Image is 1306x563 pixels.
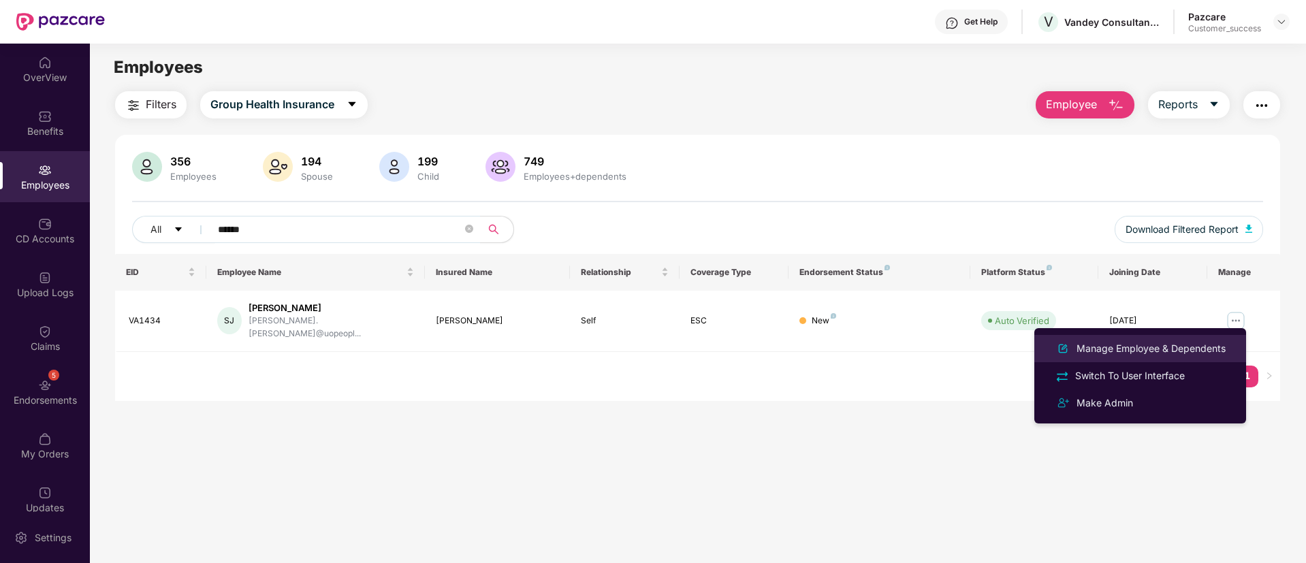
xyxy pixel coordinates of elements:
[885,265,890,270] img: svg+xml;base64,PHN2ZyB4bWxucz0iaHR0cDovL3d3dy53My5vcmcvMjAwMC9zdmciIHdpZHRoPSI4IiBoZWlnaHQ9IjgiIH...
[38,56,52,69] img: svg+xml;base64,PHN2ZyBpZD0iSG9tZSIgeG1sbnM9Imh0dHA6Ly93d3cudzMub3JnLzIwMDAvc3ZnIiB3aWR0aD0iMjAiIG...
[581,267,658,278] span: Relationship
[200,91,368,118] button: Group Health Insurancecaret-down
[465,223,473,236] span: close-circle
[465,225,473,233] span: close-circle
[521,155,629,168] div: 749
[48,370,59,381] div: 5
[1237,366,1258,386] a: 1
[995,314,1049,327] div: Auto Verified
[1258,366,1280,387] button: right
[425,254,571,291] th: Insured Name
[1225,310,1247,332] img: manageButton
[1276,16,1287,27] img: svg+xml;base64,PHN2ZyBpZD0iRHJvcGRvd24tMzJ4MzIiIHhtbG5zPSJodHRwOi8vd3d3LnczLm9yZy8yMDAwL3N2ZyIgd2...
[31,531,76,545] div: Settings
[168,155,219,168] div: 356
[126,267,185,278] span: EID
[379,152,409,182] img: svg+xml;base64,PHN2ZyB4bWxucz0iaHR0cDovL3d3dy53My5vcmcvMjAwMC9zdmciIHhtbG5zOnhsaW5rPSJodHRwOi8vd3...
[1047,265,1052,270] img: svg+xml;base64,PHN2ZyB4bWxucz0iaHR0cDovL3d3dy53My5vcmcvMjAwMC9zdmciIHdpZHRoPSI4IiBoZWlnaHQ9IjgiIH...
[347,99,357,111] span: caret-down
[210,96,334,113] span: Group Health Insurance
[1158,96,1198,113] span: Reports
[38,325,52,338] img: svg+xml;base64,PHN2ZyBpZD0iQ2xhaW0iIHhtbG5zPSJodHRwOi8vd3d3LnczLm9yZy8yMDAwL3N2ZyIgd2lkdGg9IjIwIi...
[206,254,425,291] th: Employee Name
[298,155,336,168] div: 194
[38,271,52,285] img: svg+xml;base64,PHN2ZyBpZD0iVXBsb2FkX0xvZ3MiIGRhdGEtbmFtZT0iVXBsb2FkIExvZ3MiIHhtbG5zPSJodHRwOi8vd3...
[1115,216,1263,243] button: Download Filtered Report
[16,13,105,31] img: New Pazcare Logo
[114,57,203,77] span: Employees
[1254,97,1270,114] img: svg+xml;base64,PHN2ZyB4bWxucz0iaHR0cDovL3d3dy53My5vcmcvMjAwMC9zdmciIHdpZHRoPSIyNCIgaGVpZ2h0PSIyNC...
[964,16,998,27] div: Get Help
[38,163,52,177] img: svg+xml;base64,PHN2ZyBpZD0iRW1wbG95ZWVzIiB4bWxucz0iaHR0cDovL3d3dy53My5vcmcvMjAwMC9zdmciIHdpZHRoPS...
[1245,225,1252,233] img: svg+xml;base64,PHN2ZyB4bWxucz0iaHR0cDovL3d3dy53My5vcmcvMjAwMC9zdmciIHhtbG5zOnhsaW5rPSJodHRwOi8vd3...
[1126,222,1239,237] span: Download Filtered Report
[298,171,336,182] div: Spouse
[981,267,1087,278] div: Platform Status
[1074,341,1228,356] div: Manage Employee & Dependents
[168,171,219,182] div: Employees
[115,254,206,291] th: EID
[1258,366,1280,387] li: Next Page
[132,152,162,182] img: svg+xml;base64,PHN2ZyB4bWxucz0iaHR0cDovL3d3dy53My5vcmcvMjAwMC9zdmciIHhtbG5zOnhsaW5rPSJodHRwOi8vd3...
[690,315,778,327] div: ESC
[1044,14,1053,30] span: V
[415,155,442,168] div: 199
[38,432,52,446] img: svg+xml;base64,PHN2ZyBpZD0iTXlfT3JkZXJzIiBkYXRhLW5hbWU9Ik15IE9yZGVycyIgeG1sbnM9Imh0dHA6Ly93d3cudz...
[436,315,560,327] div: [PERSON_NAME]
[249,302,413,315] div: [PERSON_NAME]
[174,225,183,236] span: caret-down
[812,315,836,327] div: New
[1109,315,1196,327] div: [DATE]
[1055,340,1071,357] img: svg+xml;base64,PHN2ZyB4bWxucz0iaHR0cDovL3d3dy53My5vcmcvMjAwMC9zdmciIHhtbG5zOnhsaW5rPSJodHRwOi8vd3...
[38,379,52,392] img: svg+xml;base64,PHN2ZyBpZD0iRW5kb3JzZW1lbnRzIiB4bWxucz0iaHR0cDovL3d3dy53My5vcmcvMjAwMC9zdmciIHdpZH...
[1072,368,1188,383] div: Switch To User Interface
[129,315,195,327] div: VA1434
[38,217,52,231] img: svg+xml;base64,PHN2ZyBpZD0iQ0RfQWNjb3VudHMiIGRhdGEtbmFtZT0iQ0QgQWNjb3VudHMiIHhtbG5zPSJodHRwOi8vd3...
[249,315,413,340] div: [PERSON_NAME].[PERSON_NAME]@uopeopl...
[945,16,959,30] img: svg+xml;base64,PHN2ZyBpZD0iSGVscC0zMngzMiIgeG1sbnM9Imh0dHA6Ly93d3cudzMub3JnLzIwMDAvc3ZnIiB3aWR0aD...
[415,171,442,182] div: Child
[1055,395,1071,411] img: svg+xml;base64,PHN2ZyB4bWxucz0iaHR0cDovL3d3dy53My5vcmcvMjAwMC9zdmciIHdpZHRoPSIyNCIgaGVpZ2h0PSIyNC...
[480,224,507,235] span: search
[1188,10,1261,23] div: Pazcare
[125,97,142,114] img: svg+xml;base64,PHN2ZyB4bWxucz0iaHR0cDovL3d3dy53My5vcmcvMjAwMC9zdmciIHdpZHRoPSIyNCIgaGVpZ2h0PSIyNC...
[480,216,514,243] button: search
[680,254,789,291] th: Coverage Type
[485,152,515,182] img: svg+xml;base64,PHN2ZyB4bWxucz0iaHR0cDovL3d3dy53My5vcmcvMjAwMC9zdmciIHhtbG5zOnhsaW5rPSJodHRwOi8vd3...
[38,486,52,500] img: svg+xml;base64,PHN2ZyBpZD0iVXBkYXRlZCIgeG1sbnM9Imh0dHA6Ly93d3cudzMub3JnLzIwMDAvc3ZnIiB3aWR0aD0iMj...
[831,313,836,319] img: svg+xml;base64,PHN2ZyB4bWxucz0iaHR0cDovL3d3dy53My5vcmcvMjAwMC9zdmciIHdpZHRoPSI4IiBoZWlnaHQ9IjgiIH...
[115,91,187,118] button: Filters
[799,267,959,278] div: Endorsement Status
[150,222,161,237] span: All
[1237,366,1258,387] li: 1
[1036,91,1134,118] button: Employee
[217,307,242,334] div: SJ
[521,171,629,182] div: Employees+dependents
[217,267,404,278] span: Employee Name
[1265,372,1273,380] span: right
[1098,254,1207,291] th: Joining Date
[1209,99,1220,111] span: caret-down
[146,96,176,113] span: Filters
[263,152,293,182] img: svg+xml;base64,PHN2ZyB4bWxucz0iaHR0cDovL3d3dy53My5vcmcvMjAwMC9zdmciIHhtbG5zOnhsaW5rPSJodHRwOi8vd3...
[1064,16,1160,29] div: Vandey Consultancy Services Private limited
[1148,91,1230,118] button: Reportscaret-down
[1207,254,1280,291] th: Manage
[1188,23,1261,34] div: Customer_success
[14,531,28,545] img: svg+xml;base64,PHN2ZyBpZD0iU2V0dGluZy0yMHgyMCIgeG1sbnM9Imh0dHA6Ly93d3cudzMub3JnLzIwMDAvc3ZnIiB3aW...
[1074,396,1136,411] div: Make Admin
[132,216,215,243] button: Allcaret-down
[38,110,52,123] img: svg+xml;base64,PHN2ZyBpZD0iQmVuZWZpdHMiIHhtbG5zPSJodHRwOi8vd3d3LnczLm9yZy8yMDAwL3N2ZyIgd2lkdGg9Ij...
[1046,96,1097,113] span: Employee
[1108,97,1124,114] img: svg+xml;base64,PHN2ZyB4bWxucz0iaHR0cDovL3d3dy53My5vcmcvMjAwMC9zdmciIHhtbG5zOnhsaW5rPSJodHRwOi8vd3...
[570,254,679,291] th: Relationship
[581,315,668,327] div: Self
[1055,369,1070,384] img: svg+xml;base64,PHN2ZyB4bWxucz0iaHR0cDovL3d3dy53My5vcmcvMjAwMC9zdmciIHdpZHRoPSIyNCIgaGVpZ2h0PSIyNC...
